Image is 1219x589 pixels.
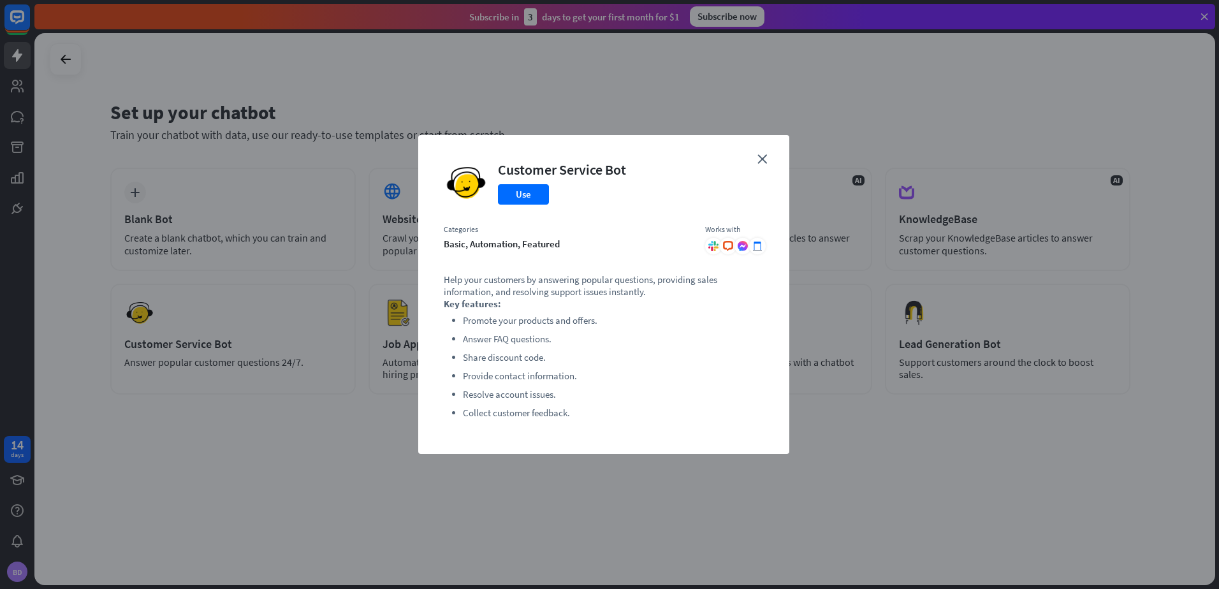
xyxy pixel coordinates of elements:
button: Open LiveChat chat widget [10,5,48,43]
div: Customer Service Bot [498,161,626,178]
li: Collect customer feedback. [463,405,764,421]
button: Use [498,184,549,205]
li: Share discount code. [463,350,764,365]
div: basic, automation, featured [444,238,692,250]
div: Categories [444,224,692,235]
li: Resolve account issues. [463,387,764,402]
li: Answer FAQ questions. [463,331,764,347]
strong: Key features: [444,298,501,310]
li: Promote your products and offers. [463,313,764,328]
img: Customer Service Bot [444,161,488,205]
p: Help your customers by answering popular questions, providing sales information, and resolving su... [444,273,764,298]
i: close [757,154,767,164]
li: Provide contact information. [463,368,764,384]
div: Works with [705,224,764,235]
